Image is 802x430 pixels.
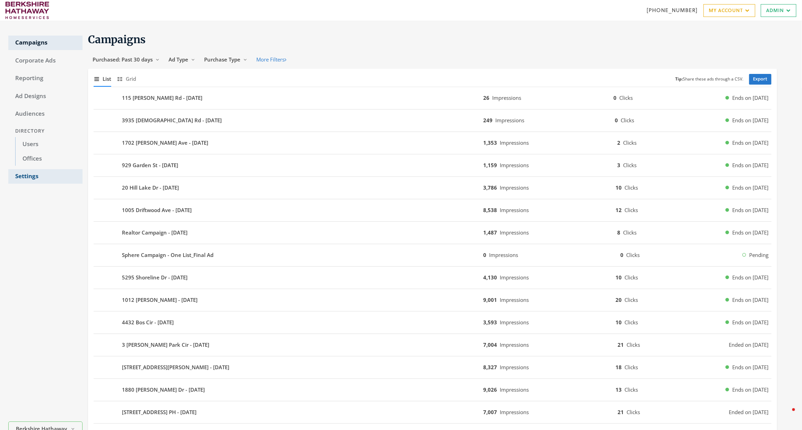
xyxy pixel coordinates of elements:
b: 18 [616,364,622,371]
b: 8,538 [484,207,497,213]
span: Clicks [625,296,638,303]
span: Clicks [625,274,638,281]
span: Clicks [625,386,638,393]
span: Clicks [623,162,637,169]
b: 4432 Bos Cir - [DATE] [122,318,174,326]
b: 929 Garden St - [DATE] [122,161,178,169]
span: Impressions [489,251,518,258]
b: 0 [620,251,623,258]
b: 7,007 [484,409,497,415]
b: 3935 [DEMOGRAPHIC_DATA] Rd - [DATE] [122,116,222,124]
span: Clicks [619,94,633,101]
span: Ends on [DATE] [733,139,769,147]
div: Directory [8,125,83,137]
a: Reporting [8,71,83,86]
span: Pending [750,251,769,259]
b: 5295 Shoreline Dr - [DATE] [122,274,188,281]
span: Impressions [500,409,529,415]
span: Clicks [625,184,638,191]
a: Users [15,137,83,152]
button: 3935 [DEMOGRAPHIC_DATA] Rd - [DATE]249Impressions0ClicksEnds on [DATE] [94,112,772,129]
span: Ends on [DATE] [733,229,769,237]
button: 5295 Shoreline Dr - [DATE]4,130Impressions10ClicksEnds on [DATE] [94,269,772,286]
button: [STREET_ADDRESS][PERSON_NAME] - [DATE]8,327Impressions18ClicksEnds on [DATE] [94,359,772,376]
b: 1,159 [484,162,497,169]
b: 0 [484,251,487,258]
span: Grid [126,75,136,83]
b: 1702 [PERSON_NAME] Ave - [DATE] [122,139,208,147]
b: 20 Hill Lake Dr - [DATE] [122,184,179,192]
a: My Account [704,4,755,17]
span: Ends on [DATE] [733,363,769,371]
span: Impressions [500,229,529,236]
span: Impressions [500,184,529,191]
b: 3,786 [484,184,497,191]
a: Export [749,74,772,85]
a: Campaigns [8,36,83,50]
b: 0 [613,94,617,101]
b: 21 [618,409,624,415]
span: Ended on [DATE] [729,408,769,416]
button: 1012 [PERSON_NAME] - [DATE]9,001Impressions20ClicksEnds on [DATE] [94,292,772,308]
a: Corporate Ads [8,54,83,68]
span: Impressions [500,386,529,393]
span: Ends on [DATE] [733,161,769,169]
b: 26 [484,94,490,101]
button: 115 [PERSON_NAME] Rd - [DATE]26Impressions0ClicksEnds on [DATE] [94,90,772,106]
small: Share these ads through a CSV. [676,76,744,83]
span: List [103,75,111,83]
b: 12 [616,207,622,213]
b: Tip: [676,76,683,82]
b: 1005 Driftwood Ave - [DATE] [122,206,192,214]
button: 929 Garden St - [DATE]1,159Impressions3ClicksEnds on [DATE] [94,157,772,174]
b: 3 [617,162,620,169]
button: 4432 Bos Cir - [DATE]3,593Impressions10ClicksEnds on [DATE] [94,314,772,331]
span: Clicks [625,319,638,326]
span: Impressions [496,117,525,124]
span: Impressions [500,319,529,326]
b: Realtor Campaign - [DATE] [122,229,188,237]
button: Grid [117,71,136,86]
b: 8,327 [484,364,497,371]
span: Ends on [DATE] [733,116,769,124]
span: Clicks [623,229,637,236]
button: 3 [PERSON_NAME] Park Cir - [DATE]7,004Impressions21ClicksEnded on [DATE] [94,337,772,353]
span: Clicks [627,341,640,348]
span: Impressions [493,94,522,101]
button: 1702 [PERSON_NAME] Ave - [DATE]1,353Impressions2ClicksEnds on [DATE] [94,135,772,151]
b: 20 [616,296,622,303]
span: Impressions [500,207,529,213]
b: 249 [484,117,493,124]
a: Admin [761,4,796,17]
span: Ends on [DATE] [733,206,769,214]
iframe: Intercom live chat [779,407,795,423]
b: 4,130 [484,274,497,281]
a: [PHONE_NUMBER] [647,7,698,14]
b: 115 [PERSON_NAME] Rd - [DATE] [122,94,202,102]
a: Settings [8,169,83,184]
b: 8 [617,229,620,236]
span: Ends on [DATE] [733,94,769,102]
b: 10 [616,274,622,281]
span: Impressions [500,162,529,169]
b: 1012 [PERSON_NAME] - [DATE] [122,296,198,304]
button: Sphere Campaign - One List_Final Ad0Impressions0ClicksPending [94,247,772,264]
button: 20 Hill Lake Dr - [DATE]3,786Impressions10ClicksEnds on [DATE] [94,180,772,196]
a: Audiences [8,107,83,121]
b: 10 [616,319,622,326]
span: Ends on [DATE] [733,386,769,394]
b: 9,001 [484,296,497,303]
b: 9,026 [484,386,497,393]
b: 7,004 [484,341,497,348]
span: Purchased: Past 30 days [93,56,153,63]
span: Impressions [500,296,529,303]
span: Purchase Type [204,56,240,63]
button: [STREET_ADDRESS] PH - [DATE]7,007Impressions21ClicksEnded on [DATE] [94,404,772,421]
button: More Filters [252,53,291,66]
button: 1005 Driftwood Ave - [DATE]8,538Impressions12ClicksEnds on [DATE] [94,202,772,219]
span: Impressions [500,139,529,146]
span: Impressions [500,341,529,348]
button: Realtor Campaign - [DATE]1,487Impressions8ClicksEnds on [DATE] [94,224,772,241]
a: Ad Designs [8,89,83,104]
span: Ad Type [169,56,188,63]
